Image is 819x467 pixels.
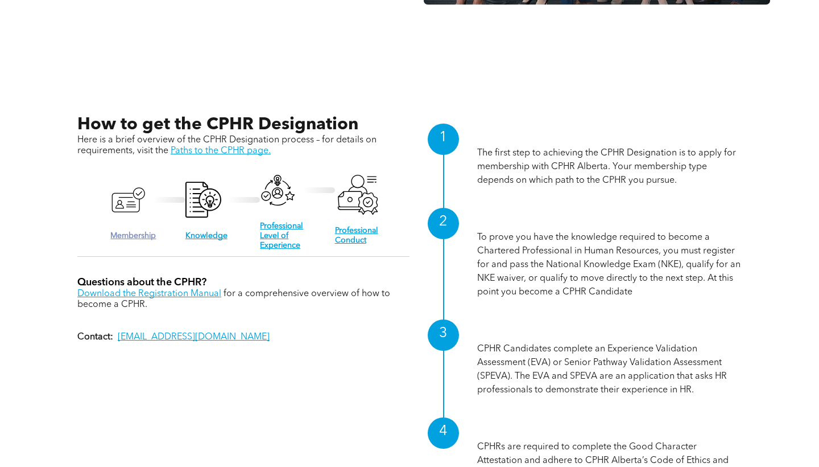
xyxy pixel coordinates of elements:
span: Questions about the CPHR? [77,277,206,288]
strong: Contact: [77,333,113,342]
a: Professional Level of Experience [260,222,303,249]
div: 3 [428,319,459,351]
h1: Professional Conduct [477,423,742,440]
a: Knowledge [185,232,227,240]
div: 2 [428,208,459,239]
div: 1 [428,124,459,155]
a: Membership [110,232,156,240]
h1: Knowledge [477,213,742,231]
a: Download the Registration Manual [77,289,221,298]
p: The first step to achieving the CPHR Designation is to apply for membership with CPHR Alberta. Yo... [477,146,742,187]
span: Here is a brief overview of the CPHR Designation process – for details on requirements, visit the [77,136,377,155]
h1: Professional Level of Experience [477,325,742,342]
h1: Membership [477,129,742,146]
span: How to get the CPHR Designation [77,116,358,133]
a: [EMAIL_ADDRESS][DOMAIN_NAME] [118,333,270,342]
p: To prove you have the knowledge required to become a Chartered Professional in Human Resources, y... [477,231,742,299]
a: Paths to the CPHR page. [171,146,271,155]
a: Professional Conduct [335,227,378,244]
div: 4 [428,417,459,449]
p: CPHR Candidates complete an Experience Validation Assessment (EVA) or Senior Pathway Validation A... [477,342,742,397]
span: for a comprehensive overview of how to become a CPHR. [77,289,390,309]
